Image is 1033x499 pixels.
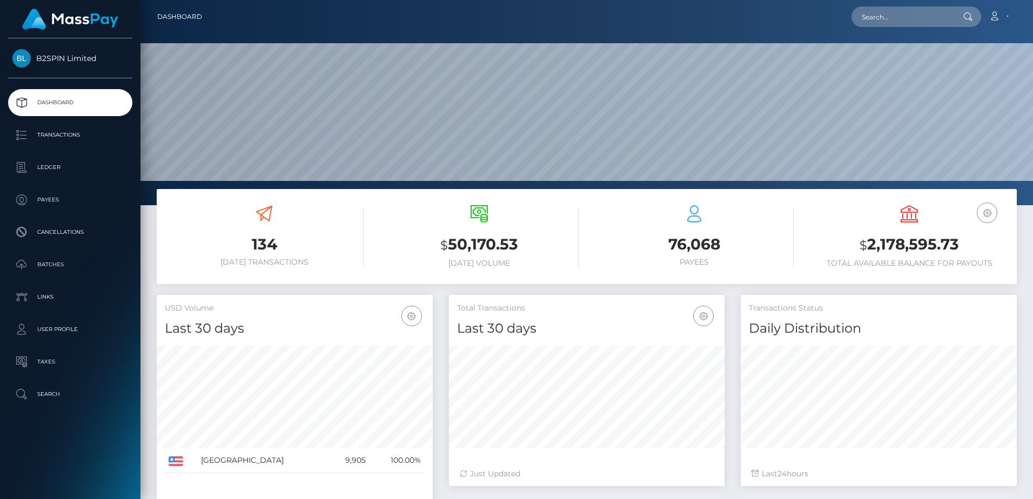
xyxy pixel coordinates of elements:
span: B2SPIN Limited [8,53,132,63]
div: Last hours [752,468,1006,480]
h4: Last 30 days [165,319,425,338]
p: Search [12,386,128,402]
h3: 76,068 [595,234,794,255]
h3: 134 [165,234,364,255]
p: Taxes [12,354,128,370]
td: 100.00% [370,448,425,473]
a: Taxes [8,348,132,375]
p: Payees [12,192,128,208]
h5: Total Transactions [457,303,717,314]
h5: Transactions Status [749,303,1009,314]
a: Transactions [8,122,132,149]
h3: 2,178,595.73 [810,234,1009,256]
input: Search... [851,6,953,27]
h6: [DATE] Transactions [165,258,364,267]
h6: Payees [595,258,794,267]
a: Payees [8,186,132,213]
p: Ledger [12,159,128,176]
td: [GEOGRAPHIC_DATA] [197,448,328,473]
span: 24 [777,469,787,478]
p: Cancellations [12,224,128,240]
a: Ledger [8,154,132,181]
img: MassPay Logo [22,9,118,30]
a: Search [8,381,132,408]
h5: USD Volume [165,303,425,314]
h4: Last 30 days [457,319,717,338]
h6: [DATE] Volume [380,259,579,268]
a: Dashboard [157,5,202,28]
img: US.png [169,456,183,466]
p: Transactions [12,127,128,143]
div: Just Updated [460,468,714,480]
p: Links [12,289,128,305]
a: Cancellations [8,219,132,246]
a: Batches [8,251,132,278]
h3: 50,170.53 [380,234,579,256]
a: Dashboard [8,89,132,116]
small: $ [860,238,867,253]
small: $ [440,238,448,253]
p: Dashboard [12,95,128,111]
h4: Daily Distribution [749,319,1009,338]
a: Links [8,284,132,311]
td: 9,905 [328,448,370,473]
p: User Profile [12,321,128,338]
p: Batches [12,257,128,273]
a: User Profile [8,316,132,343]
img: B2SPIN Limited [12,49,31,68]
h6: Total Available Balance for Payouts [810,259,1009,268]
